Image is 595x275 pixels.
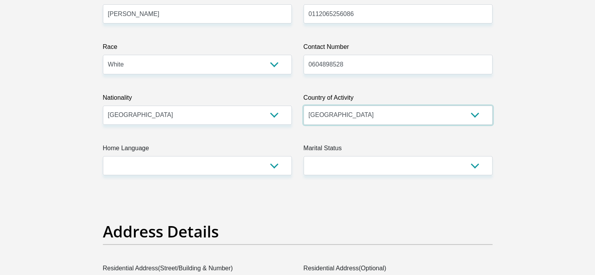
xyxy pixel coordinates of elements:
input: Contact Number [304,55,493,74]
input: Surname [103,4,292,23]
label: Contact Number [304,42,493,55]
input: ID Number [304,4,493,23]
label: Home Language [103,144,292,156]
h2: Address Details [103,222,493,241]
label: Marital Status [304,144,493,156]
label: Country of Activity [304,93,493,106]
label: Race [103,42,292,55]
label: Nationality [103,93,292,106]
